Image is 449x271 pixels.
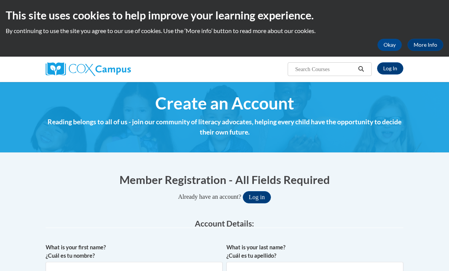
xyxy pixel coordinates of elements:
[6,8,443,23] h2: This site uses cookies to help improve your learning experience.
[46,172,403,187] h1: Member Registration - All Fields Required
[195,219,254,228] span: Account Details:
[408,39,443,51] a: More Info
[377,39,402,51] button: Okay
[178,193,241,200] span: Already have an account?
[155,93,294,113] span: Create an Account
[243,191,271,203] button: Log in
[226,243,403,260] label: What is your last name? ¿Cuál es tu apellido?
[46,243,223,260] label: What is your first name? ¿Cuál es tu nombre?
[46,62,131,76] img: Cox Campus
[377,62,403,74] a: Log In
[355,65,367,74] button: Search
[46,117,403,137] h4: Reading belongs to all of us - join our community of literacy advocates, helping every child have...
[6,27,443,35] p: By continuing to use the site you agree to our use of cookies. Use the ‘More info’ button to read...
[295,65,355,74] input: Search Courses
